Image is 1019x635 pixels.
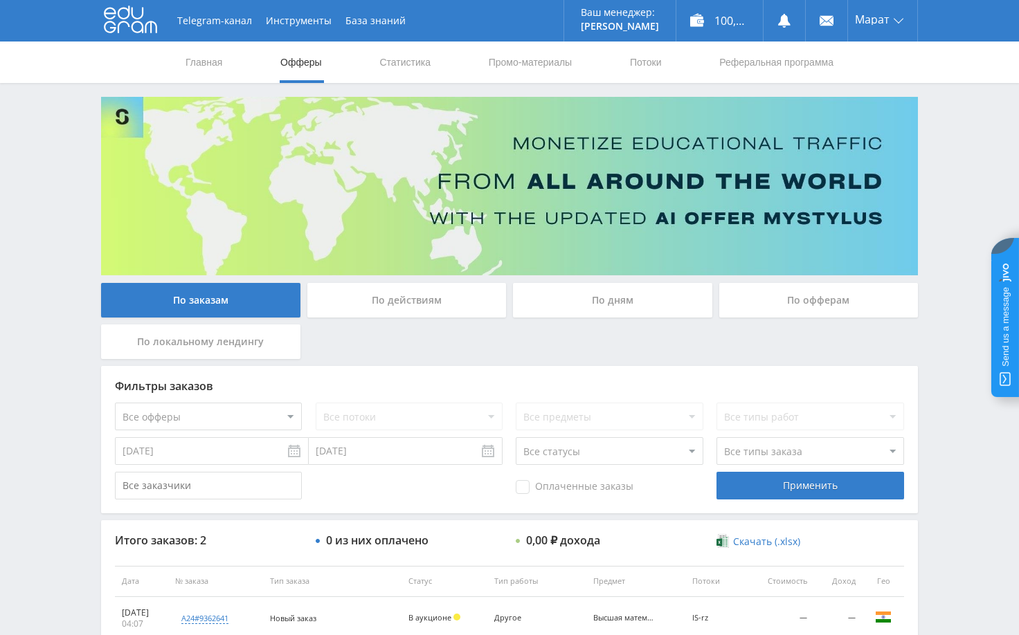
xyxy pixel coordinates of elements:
img: xlsx [716,534,728,548]
th: Тип заказа [263,566,402,597]
th: Потоки [685,566,745,597]
a: Статистика [378,42,432,83]
p: [PERSON_NAME] [581,21,659,32]
div: IS-rz [692,614,738,623]
a: Главная [184,42,224,83]
div: 04:07 [122,618,161,629]
a: Скачать (.xlsx) [716,535,800,549]
a: Офферы [279,42,323,83]
div: [DATE] [122,607,161,618]
div: a24#9362641 [181,613,228,624]
span: Холд [453,614,460,620]
span: Оплаченные заказы [516,480,633,494]
th: Стоимость [745,566,814,597]
div: Высшая математика [593,614,656,623]
a: Потоки [629,42,663,83]
div: Применить [716,472,903,499]
th: Статус [402,566,487,597]
div: По офферам [719,283,919,317]
span: В аукционе [408,612,451,623]
th: № заказа [168,566,264,597]
div: Итого заказов: 2 [115,534,302,546]
span: Скачать (.xlsx) [733,536,800,547]
th: Дата [115,566,168,597]
img: ind.png [875,609,892,625]
a: Реферальная программа [718,42,835,83]
div: Фильтры заказов [115,380,904,392]
div: Другое [494,614,557,623]
p: Ваш менеджер: [581,7,659,18]
div: По заказам [101,283,300,317]
a: Промо-материалы [487,42,573,83]
div: По действиям [307,283,507,317]
div: По локальному лендингу [101,324,300,359]
th: Гео [863,566,904,597]
span: Марат [855,14,890,25]
div: 0,00 ₽ дохода [526,534,600,546]
th: Тип работы [487,566,586,597]
input: Все заказчики [115,472,302,499]
th: Предмет [586,566,685,597]
div: По дням [513,283,712,317]
th: Доход [814,566,863,597]
img: Banner [101,97,918,275]
span: Новый заказ [270,613,316,623]
div: 0 из них оплачено [326,534,429,546]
